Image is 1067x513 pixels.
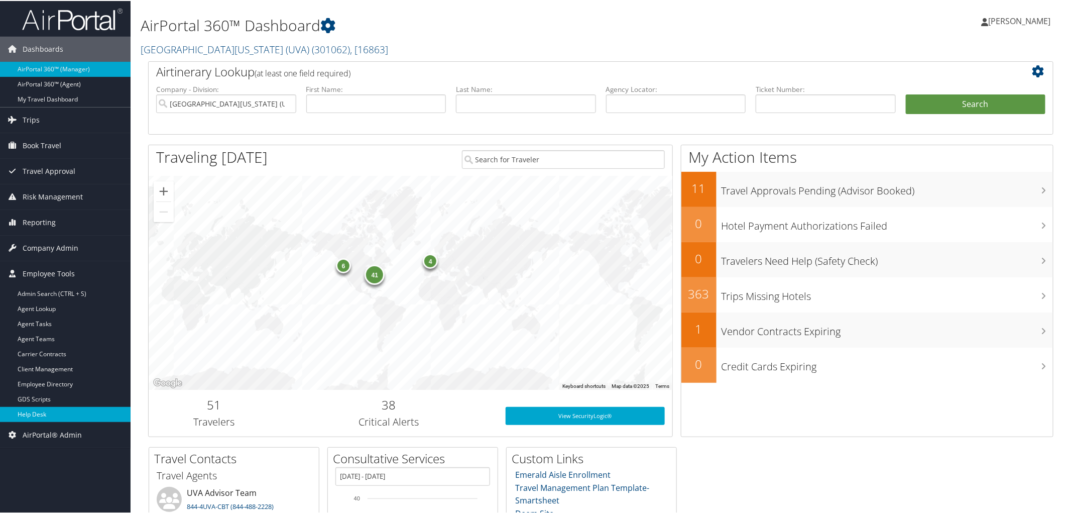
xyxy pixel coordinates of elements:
span: Reporting [23,209,56,234]
h2: Airtinerary Lookup [156,62,970,79]
a: View SecurityLogic® [506,406,665,424]
h1: Traveling [DATE] [156,146,268,167]
h2: Consultative Services [333,449,498,466]
span: Company Admin [23,235,78,260]
label: First Name: [306,83,446,93]
h3: Critical Alerts [287,414,491,428]
h2: 363 [681,284,717,301]
label: Company - Division: [156,83,296,93]
span: [PERSON_NAME] [989,15,1051,26]
button: Zoom out [154,201,174,221]
h3: Travelers [156,414,272,428]
h3: Hotel Payment Authorizations Failed [722,213,1053,232]
h3: Travel Agents [157,468,311,482]
span: Map data ©2025 [612,382,649,388]
h2: 0 [681,355,717,372]
h2: 0 [681,249,717,266]
h3: Credit Cards Expiring [722,354,1053,373]
a: 844-4UVA-CBT (844-488-2228) [187,501,274,510]
button: Zoom in [154,180,174,200]
h2: 51 [156,395,272,413]
h2: 1 [681,320,717,337]
h2: Travel Contacts [154,449,319,466]
a: Travel Management Plan Template- Smartsheet [516,481,650,505]
tspan: 40 [354,494,360,500]
h3: Travelers Need Help (Safety Check) [722,248,1053,267]
a: 11Travel Approvals Pending (Advisor Booked) [681,171,1053,206]
img: airportal-logo.png [22,7,123,30]
label: Agency Locator: [606,83,746,93]
a: 0Credit Cards Expiring [681,347,1053,382]
label: Last Name: [456,83,596,93]
span: Book Travel [23,132,61,157]
span: AirPortal® Admin [23,422,82,447]
div: 4 [423,253,438,268]
button: Keyboard shortcuts [562,382,606,389]
h2: Custom Links [512,449,676,466]
a: Emerald Aisle Enrollment [516,468,611,479]
span: Risk Management [23,183,83,209]
h3: Trips Missing Hotels [722,283,1053,302]
h1: My Action Items [681,146,1053,167]
h2: 38 [287,395,491,413]
div: 6 [336,257,351,272]
h2: 11 [681,179,717,196]
h2: 0 [681,214,717,231]
a: 363Trips Missing Hotels [681,276,1053,312]
span: (at least one field required) [255,67,350,78]
label: Ticket Number: [756,83,896,93]
h3: Travel Approvals Pending (Advisor Booked) [722,178,1053,197]
span: Trips [23,107,40,132]
a: [GEOGRAPHIC_DATA][US_STATE] (UVA) [141,42,388,55]
h1: AirPortal 360™ Dashboard [141,14,754,35]
a: Open this area in Google Maps (opens a new window) [151,376,184,389]
span: Dashboards [23,36,63,61]
span: , [ 16863 ] [350,42,388,55]
input: Search for Traveler [462,149,665,168]
a: 0Travelers Need Help (Safety Check) [681,241,1053,276]
img: Google [151,376,184,389]
span: ( 301062 ) [312,42,350,55]
a: 0Hotel Payment Authorizations Failed [681,206,1053,241]
h3: Vendor Contracts Expiring [722,319,1053,338]
div: 41 [365,264,385,284]
a: [PERSON_NAME] [982,5,1061,35]
a: Terms (opens in new tab) [655,382,669,388]
span: Employee Tools [23,260,75,285]
span: Travel Approval [23,158,75,183]
button: Search [906,93,1046,114]
a: 1Vendor Contracts Expiring [681,312,1053,347]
